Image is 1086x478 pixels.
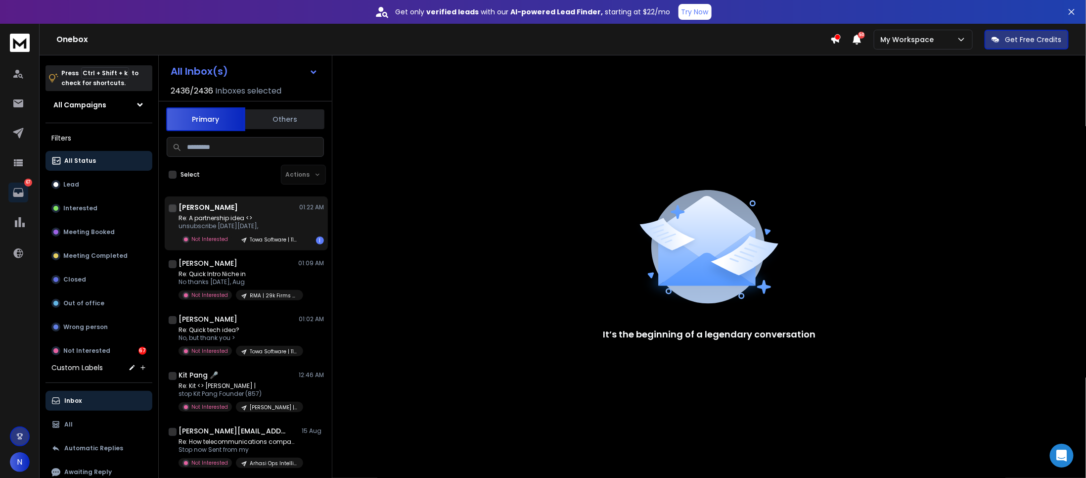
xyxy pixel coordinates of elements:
h1: Kit Pang 🎤 [179,370,218,380]
button: N [10,452,30,472]
h1: [PERSON_NAME][EMAIL_ADDRESS][DOMAIN_NAME] [179,426,287,436]
span: Ctrl + Shift + k [81,67,129,79]
p: 01:09 AM [298,259,324,267]
p: Wrong person [63,323,108,331]
button: Automatic Replies [45,438,152,458]
p: 01:02 AM [299,315,324,323]
p: Not Interested [63,347,110,355]
p: My Workspace [880,35,938,45]
p: Inbox [64,397,82,405]
p: unsubscribe [DATE][DATE], [179,222,297,230]
p: Meeting Booked [63,228,115,236]
p: RMA | 29k Firms (General Team Info) [250,292,297,299]
p: Stop now Sent from my [179,446,297,454]
p: Meeting Completed [63,252,128,260]
label: Select [181,171,200,179]
button: Out of office [45,293,152,313]
img: logo [10,34,30,52]
a: 67 [8,183,28,202]
h1: Onebox [56,34,830,46]
h1: All Inbox(s) [171,66,228,76]
p: Press to check for shortcuts. [61,68,138,88]
h3: Filters [45,131,152,145]
button: Primary [166,107,245,131]
button: Meeting Completed [45,246,152,266]
p: All Status [64,157,96,165]
p: [PERSON_NAME] | 5.6k Thought Leaders [250,404,297,411]
p: 67 [24,179,32,187]
button: All [45,415,152,434]
p: Not Interested [191,347,228,355]
p: Closed [63,276,86,284]
button: Try Now [679,4,712,20]
p: Not Interested [191,403,228,411]
p: Re: How telecommunications companies reduce [179,438,297,446]
p: Arhasi Ops Intelligence | 9.8k Telecommunications [250,460,297,467]
p: No thanks [DATE], Aug [179,278,297,286]
p: Try Now [681,7,709,17]
button: Meeting Booked [45,222,152,242]
p: 15 Aug [302,427,324,435]
p: No, but thank you > [179,334,297,342]
h3: Custom Labels [51,363,103,373]
p: Automatic Replies [64,444,123,452]
span: 2436 / 2436 [171,85,213,97]
p: Towa Software | 11.5k Software & IT Firms [250,236,297,243]
p: stop Kit Pang Founder (857) [179,390,297,398]
button: Get Free Credits [985,30,1069,49]
p: It’s the beginning of a legendary conversation [603,328,815,341]
h1: [PERSON_NAME] [179,258,237,268]
p: Re: Kit <> [PERSON_NAME] | [179,382,297,390]
p: Re: Quick tech idea? [179,326,297,334]
h1: [PERSON_NAME] [179,314,237,324]
h1: All Campaigns [53,100,106,110]
p: Lead [63,181,79,189]
div: 67 [138,347,146,355]
h3: Inboxes selected [215,85,281,97]
button: Interested [45,198,152,218]
p: Towa Software | 11.5k Software & IT Firms [250,348,297,355]
p: 01:22 AM [299,203,324,211]
p: Interested [63,204,97,212]
strong: AI-powered Lead Finder, [511,7,603,17]
button: Not Interested67 [45,341,152,361]
p: Get only with our starting at $22/mo [396,7,671,17]
h1: [PERSON_NAME] [179,202,238,212]
p: 12:46 AM [299,371,324,379]
button: All Inbox(s) [163,61,326,81]
button: Inbox [45,391,152,411]
button: All Campaigns [45,95,152,115]
strong: verified leads [427,7,479,17]
div: Open Intercom Messenger [1050,444,1074,468]
p: Re: A partnership idea <> [179,214,297,222]
button: Lead [45,175,152,194]
p: Awaiting Reply [64,468,112,476]
p: Not Interested [191,291,228,299]
p: Re: Quick Intro Niche in [179,270,297,278]
button: Others [245,108,324,130]
button: Closed [45,270,152,289]
p: Not Interested [191,459,228,467]
p: Not Interested [191,236,228,243]
div: 1 [316,237,324,244]
span: 50 [858,32,865,39]
button: Wrong person [45,317,152,337]
p: Out of office [63,299,104,307]
p: All [64,421,73,429]
p: Get Free Credits [1005,35,1062,45]
button: All Status [45,151,152,171]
